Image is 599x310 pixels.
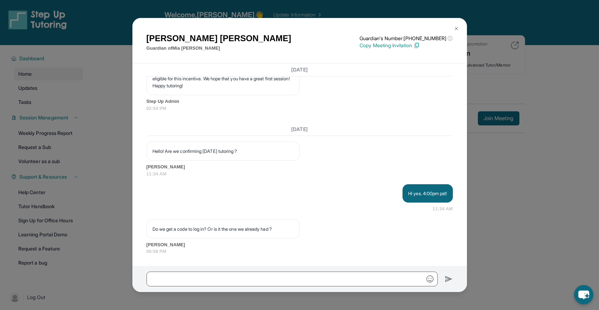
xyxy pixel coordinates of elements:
p: Guardian of Mia [PERSON_NAME] [146,45,291,52]
p: Hello! Are we confirming [DATE] tutoring ? [152,148,294,155]
img: Send icon [445,275,453,283]
p: Do we get a code to log in? Or is it the one we already had ? [152,225,294,232]
p: Copy Meeting Invitation [360,42,453,49]
img: Close Icon [454,26,459,31]
span: 06:59 PM [146,248,453,255]
span: 11:34 AM [146,170,453,178]
span: [PERSON_NAME] [146,163,453,170]
img: Emoji [426,275,433,283]
span: [PERSON_NAME] [146,241,453,248]
img: Copy Icon [413,42,420,49]
span: ⓘ [448,35,453,42]
h3: [DATE] [146,66,453,73]
span: 11:34 AM [432,205,453,212]
button: chat-button [574,285,593,304]
p: Guardian's Number: [PHONE_NUMBER] [360,35,453,42]
h3: [DATE] [146,126,453,133]
span: Step Up Admin [146,98,453,105]
p: Hi yes. 4:00pm pst! [408,190,447,197]
h1: [PERSON_NAME] [PERSON_NAME] [146,32,291,45]
span: 02:54 PM [146,105,453,112]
